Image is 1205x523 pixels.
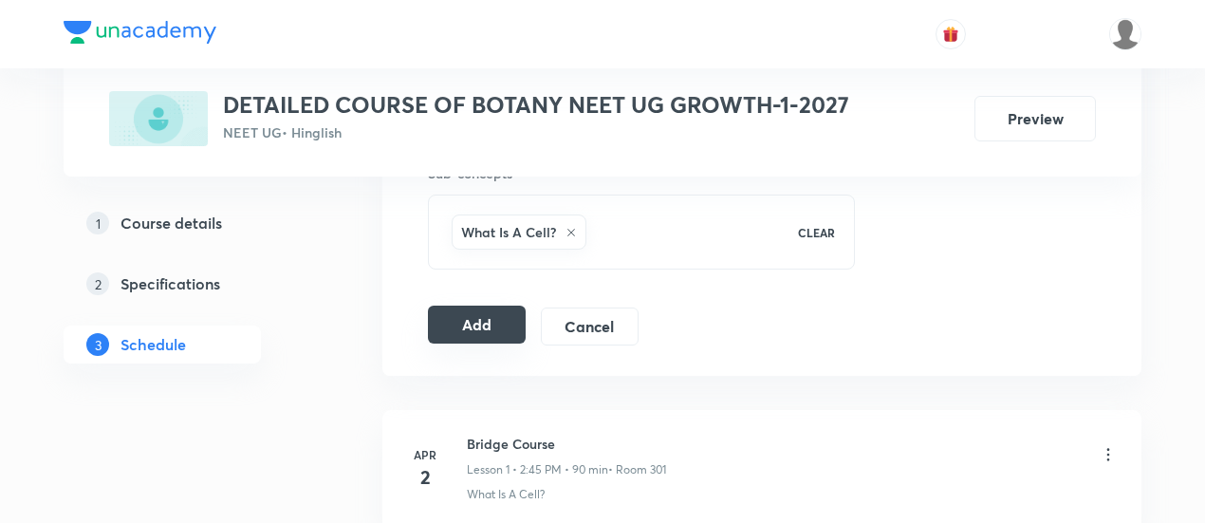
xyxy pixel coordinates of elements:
[64,21,216,48] a: Company Logo
[608,461,666,478] p: • Room 301
[120,333,186,356] h5: Schedule
[64,21,216,44] img: Company Logo
[64,204,322,242] a: 1Course details
[798,224,835,241] p: CLEAR
[86,272,109,295] p: 2
[467,434,666,454] h6: Bridge Course
[64,265,322,303] a: 2Specifications
[406,463,444,492] h4: 2
[120,272,220,295] h5: Specifications
[936,19,966,49] button: avatar
[86,333,109,356] p: 3
[120,212,222,234] h5: Course details
[467,486,545,503] p: What Is A Cell?
[974,96,1096,141] button: Preview
[1109,18,1141,50] img: Mustafa kamal
[942,26,959,43] img: avatar
[109,91,208,146] img: E0ED795B-EB02-4CE8-A727-7AED3DF35A63_plus.png
[406,446,444,463] h6: Apr
[223,91,849,119] h3: DETAILED COURSE OF BOTANY NEET UG GROWTH-1-2027
[86,212,109,234] p: 1
[541,308,639,346] button: Cancel
[461,222,556,242] h6: What Is A Cell?
[428,306,526,344] button: Add
[223,122,849,142] p: NEET UG • Hinglish
[467,461,608,478] p: Lesson 1 • 2:45 PM • 90 min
